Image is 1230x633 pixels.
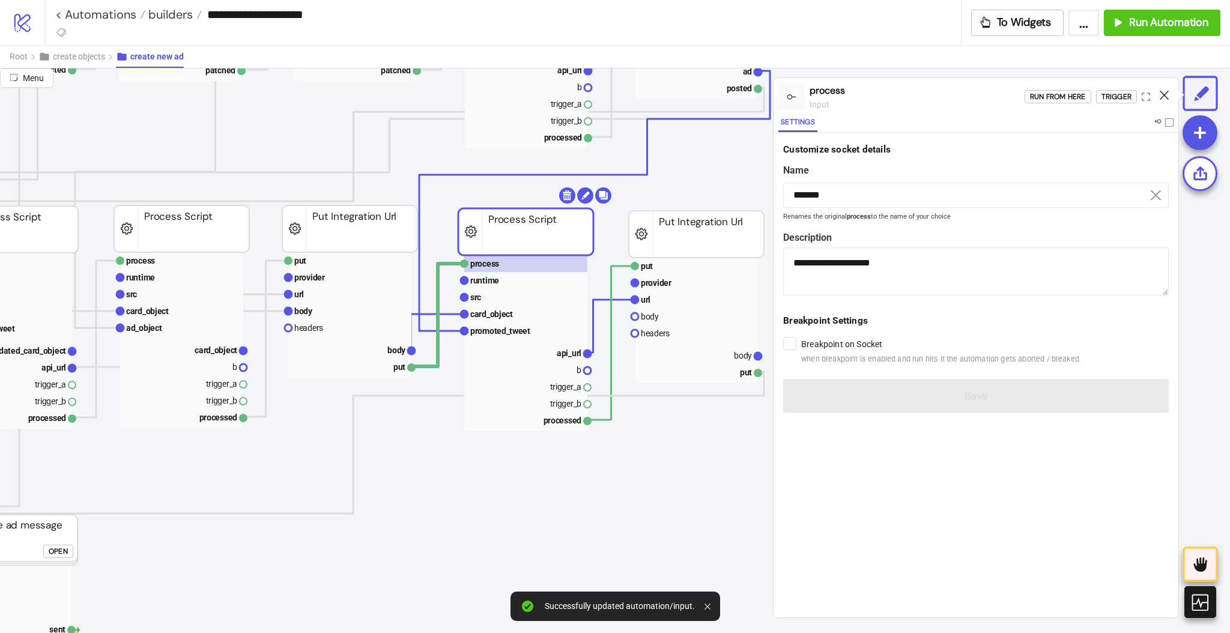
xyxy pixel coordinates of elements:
text: runtime [470,276,499,285]
text: headers [294,323,323,333]
button: ... [1068,10,1099,36]
text: card_object [195,345,237,355]
button: Trigger [1096,90,1137,103]
div: Successfully updated automation/input. [545,601,695,611]
text: ad [743,67,753,76]
text: api_url [41,363,66,372]
div: process [810,83,1025,98]
text: url [641,295,650,304]
span: radius-bottomright [10,73,18,82]
span: Root [10,52,28,61]
span: when breakpoint is enabled and run hits it the automation gets aborted / breaked [801,353,1079,365]
button: create new ad [116,46,184,68]
text: api_url [557,348,581,358]
text: headers [641,329,670,338]
text: body [734,351,752,360]
label: Breakpoint on Socket [801,338,1079,365]
span: Run Automation [1129,16,1208,29]
text: api_url [557,65,582,75]
text: put [294,256,306,265]
button: create objects [38,46,116,68]
a: < Automations [55,8,145,20]
text: process [126,256,155,265]
button: Settings [778,116,817,132]
small: Renames the original to the name of your choice [783,213,1169,220]
span: create new ad [130,52,184,61]
button: To Widgets [971,10,1064,36]
button: Root [10,46,38,68]
div: input [810,98,1025,111]
text: body [294,306,313,316]
div: Open [49,544,68,558]
text: body [387,345,406,355]
a: builders [145,8,202,20]
text: url [294,289,304,299]
span: create objects [53,52,105,61]
text: provider [294,273,325,282]
b: process [847,213,871,220]
span: To Widgets [997,16,1052,29]
span: expand [1142,92,1150,101]
div: Run from here [1030,90,1086,104]
button: Run from here [1025,90,1091,103]
span: builders [145,7,193,22]
text: b [577,365,581,375]
text: b [232,362,237,372]
button: Run Automation [1104,10,1220,36]
text: provider [641,278,671,288]
text: ad_object [126,323,162,333]
text: card_object [126,306,169,316]
text: runtime [126,273,155,282]
span: Menu [23,73,44,83]
text: b [577,82,582,92]
text: src [470,292,481,302]
text: promoted_tweet [470,326,530,336]
label: Name [783,163,1169,178]
div: Customize socket details [783,142,1169,157]
text: put [641,261,653,271]
label: Description [783,230,1169,245]
div: Breakpoint Settings [783,313,1169,328]
div: Trigger [1101,90,1132,104]
text: process [470,259,499,268]
text: src [126,289,137,299]
button: Open [43,545,73,558]
text: body [641,312,659,321]
text: card_object [470,309,513,319]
